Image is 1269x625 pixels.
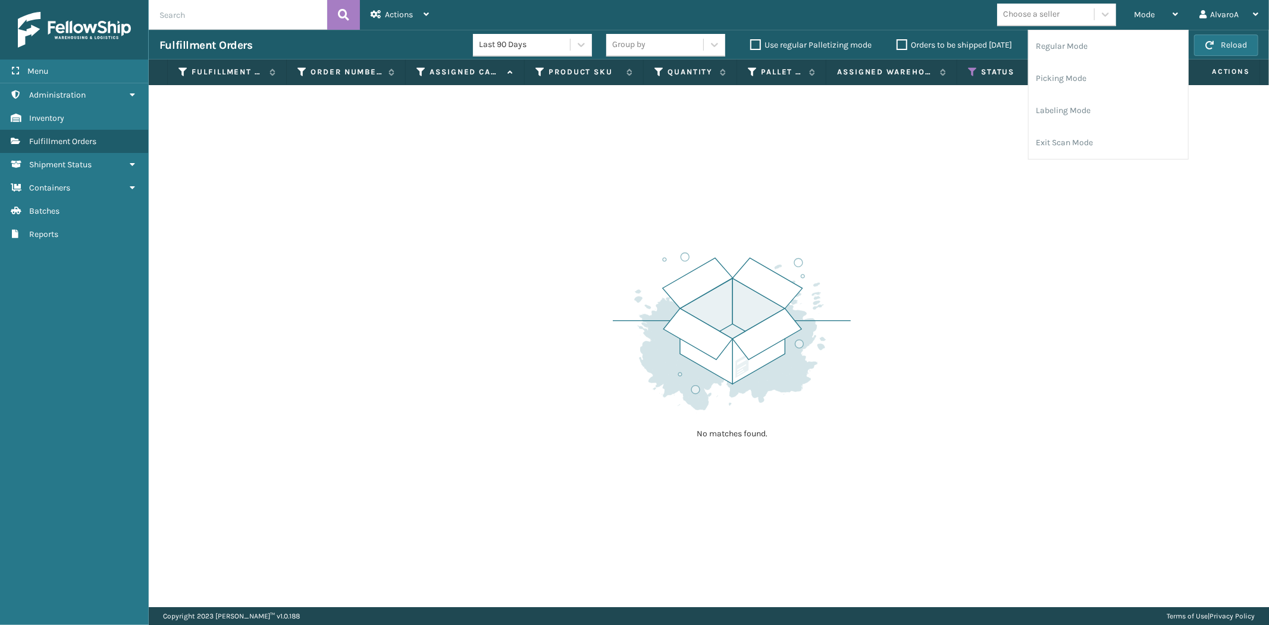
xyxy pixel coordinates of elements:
[29,206,59,216] span: Batches
[1003,8,1060,21] div: Choose a seller
[1174,62,1257,82] span: Actions
[1194,35,1258,56] button: Reload
[430,67,502,77] label: Assigned Carrier Service
[1029,95,1188,127] li: Labeling Mode
[1029,30,1188,62] li: Regular Mode
[29,113,64,123] span: Inventory
[897,40,1012,50] label: Orders to be shipped [DATE]
[1167,607,1255,625] div: |
[1029,62,1188,95] li: Picking Mode
[18,12,131,48] img: logo
[29,136,96,146] span: Fulfillment Orders
[29,229,58,239] span: Reports
[1210,612,1255,620] a: Privacy Policy
[192,67,264,77] label: Fulfillment Order Id
[668,67,714,77] label: Quantity
[1167,612,1208,620] a: Terms of Use
[29,160,92,170] span: Shipment Status
[311,67,383,77] label: Order Number
[1029,127,1188,159] li: Exit Scan Mode
[981,67,1029,77] label: Status
[837,67,934,77] label: Assigned Warehouse
[27,66,48,76] span: Menu
[1134,10,1155,20] span: Mode
[29,183,70,193] span: Containers
[385,10,413,20] span: Actions
[612,39,646,51] div: Group by
[750,40,872,50] label: Use regular Palletizing mode
[159,38,252,52] h3: Fulfillment Orders
[479,39,571,51] div: Last 90 Days
[761,67,803,77] label: Pallet Name
[549,67,621,77] label: Product SKU
[29,90,86,100] span: Administration
[163,607,300,625] p: Copyright 2023 [PERSON_NAME]™ v 1.0.188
